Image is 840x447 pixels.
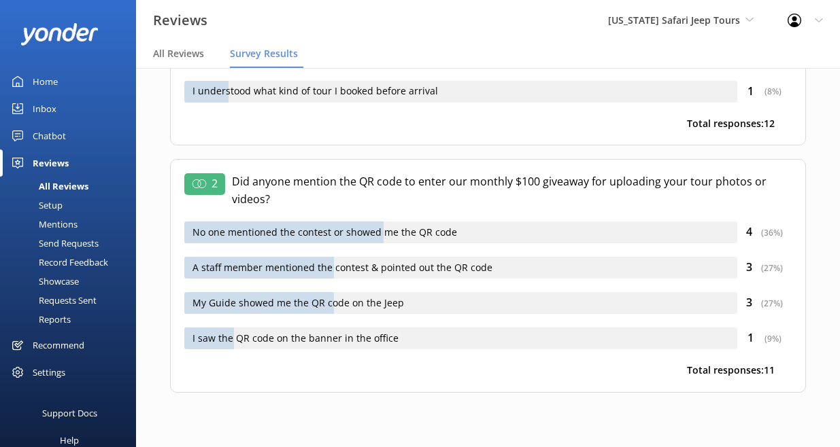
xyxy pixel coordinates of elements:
[184,173,225,195] div: 2
[184,81,737,103] div: I understood what kind of tour I booked before arrival
[8,253,136,272] a: Record Feedback
[8,234,99,253] div: Send Requests
[33,122,66,149] div: Chatbot
[8,291,136,310] a: Requests Sent
[8,310,136,329] a: Reports
[33,332,84,359] div: Recommend
[33,68,58,95] div: Home
[8,272,136,291] a: Showcase
[687,363,775,378] p: Total responses: 11
[608,14,740,26] span: [US_STATE] Safari Jeep Tours
[8,272,79,291] div: Showcase
[184,221,737,243] div: No one mentioned the contest or showed me the QR code
[761,262,783,274] div: ( 27 %)
[765,85,782,98] div: ( 8 %)
[761,297,783,310] div: ( 27 %)
[8,234,136,253] a: Send Requests
[737,83,792,101] div: 1
[33,149,69,177] div: Reviews
[8,177,88,196] div: All Reviews
[33,95,56,122] div: Inbox
[20,23,99,46] img: yonder-white-logo.png
[153,47,204,60] span: All Reviews
[761,226,783,239] div: ( 36 %)
[184,327,737,349] div: I saw the QR code on the banner in the office
[765,332,782,345] div: ( 9 %)
[737,294,792,312] div: 3
[33,359,65,386] div: Settings
[8,196,63,215] div: Setup
[230,47,298,60] span: Survey Results
[184,292,737,314] div: My Guide showed me the QR code on the Jeep
[8,215,78,234] div: Mentions
[687,116,775,131] p: Total responses: 12
[8,291,97,310] div: Requests Sent
[737,224,792,241] div: 4
[232,173,792,208] p: Did anyone mention the QR code to enter our monthly $100 giveaway for uploading your tour photos ...
[184,257,737,279] div: A staff member mentioned the contest & pointed out the QR code
[8,253,108,272] div: Record Feedback
[153,10,207,31] h3: Reviews
[8,177,136,196] a: All Reviews
[42,399,97,427] div: Support Docs
[8,215,136,234] a: Mentions
[737,259,792,276] div: 3
[737,329,792,347] div: 1
[8,196,136,215] a: Setup
[8,310,71,329] div: Reports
